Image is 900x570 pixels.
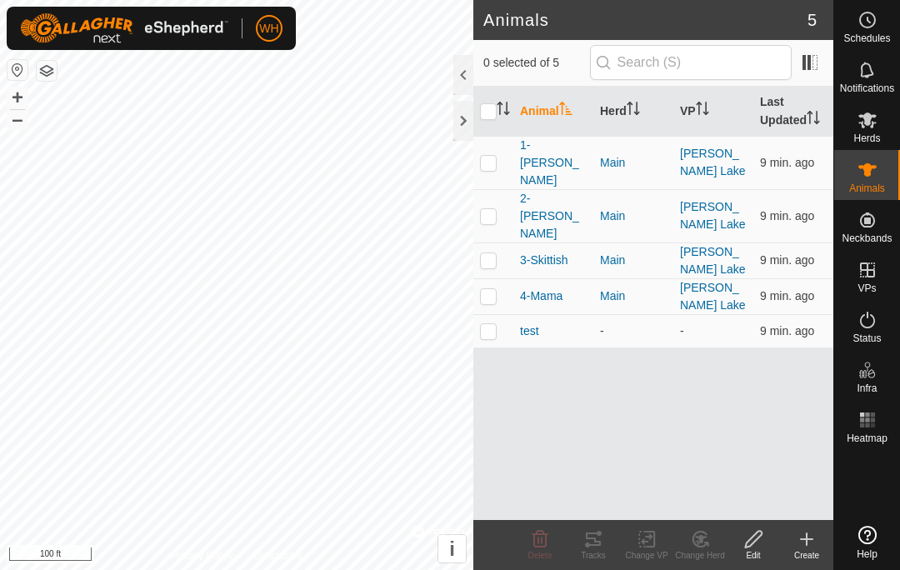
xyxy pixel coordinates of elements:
[600,287,667,305] div: Main
[483,54,590,72] span: 0 selected of 5
[852,333,881,343] span: Status
[680,324,684,337] app-display-virtual-paddock-transition: -
[834,519,900,566] a: Help
[673,87,753,137] th: VP
[760,156,814,169] span: Aug 10, 2025 at 5:01 PM
[853,133,880,143] span: Herds
[753,87,833,137] th: Last Updated
[37,61,57,81] button: Map Layers
[620,549,673,562] div: Change VP
[259,20,278,37] span: WH
[600,252,667,269] div: Main
[567,549,620,562] div: Tracks
[600,207,667,225] div: Main
[449,537,455,560] span: i
[520,137,587,189] span: 1-[PERSON_NAME]
[520,322,539,340] span: test
[520,287,562,305] span: 4-Mama
[600,154,667,172] div: Main
[673,549,727,562] div: Change Herd
[760,324,814,337] span: Aug 10, 2025 at 5:01 PM
[857,283,876,293] span: VPs
[600,322,667,340] div: -
[680,200,746,231] a: [PERSON_NAME] Lake
[520,252,568,269] span: 3-Skittish
[680,147,746,177] a: [PERSON_NAME] Lake
[438,535,466,562] button: i
[807,113,820,127] p-sorticon: Activate to sort
[840,83,894,93] span: Notifications
[727,549,780,562] div: Edit
[807,7,817,32] span: 5
[847,433,887,443] span: Heatmap
[680,245,746,276] a: [PERSON_NAME] Lake
[760,253,814,267] span: Aug 10, 2025 at 5:01 PM
[857,549,877,559] span: Help
[497,104,510,117] p-sorticon: Activate to sort
[780,549,833,562] div: Create
[593,87,673,137] th: Herd
[513,87,593,137] th: Animal
[760,209,814,222] span: Aug 10, 2025 at 5:01 PM
[253,548,302,563] a: Contact Us
[559,104,572,117] p-sorticon: Activate to sort
[7,60,27,80] button: Reset Map
[680,281,746,312] a: [PERSON_NAME] Lake
[857,383,877,393] span: Infra
[696,104,709,117] p-sorticon: Activate to sort
[20,13,228,43] img: Gallagher Logo
[849,183,885,193] span: Animals
[7,87,27,107] button: +
[520,190,587,242] span: 2-[PERSON_NAME]
[171,548,233,563] a: Privacy Policy
[627,104,640,117] p-sorticon: Activate to sort
[7,109,27,129] button: –
[760,289,814,302] span: Aug 10, 2025 at 5:01 PM
[528,551,552,560] span: Delete
[842,233,892,243] span: Neckbands
[483,10,807,30] h2: Animals
[590,45,792,80] input: Search (S)
[843,33,890,43] span: Schedules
